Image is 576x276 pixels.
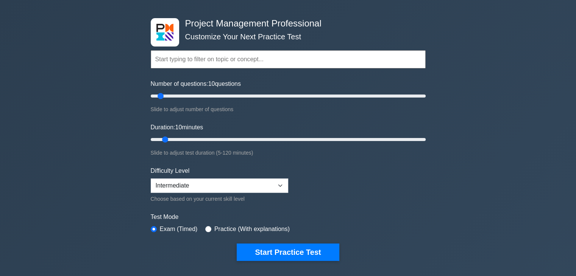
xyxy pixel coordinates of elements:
div: Slide to adjust number of questions [151,105,426,114]
button: Start Practice Test [237,243,339,261]
label: Duration: minutes [151,123,203,132]
span: 10 [175,124,182,130]
input: Start typing to filter on topic or concept... [151,50,426,68]
label: Practice (With explanations) [214,225,290,234]
label: Test Mode [151,212,426,222]
label: Difficulty Level [151,166,190,175]
label: Exam (Timed) [160,225,198,234]
h4: Project Management Professional [182,18,389,29]
label: Number of questions: questions [151,79,241,88]
span: 10 [208,81,215,87]
div: Choose based on your current skill level [151,194,288,203]
div: Slide to adjust test duration (5-120 minutes) [151,148,426,157]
